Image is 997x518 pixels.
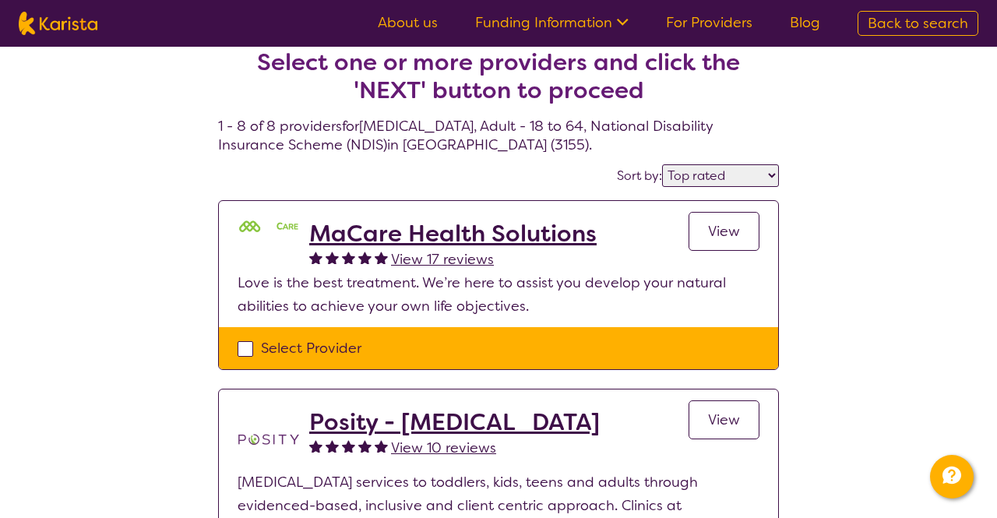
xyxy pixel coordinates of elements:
[218,11,779,154] h4: 1 - 8 of 8 providers for [MEDICAL_DATA] , Adult - 18 to 64 , National Disability Insurance Scheme...
[358,251,372,264] img: fullstar
[375,439,388,453] img: fullstar
[19,12,97,35] img: Karista logo
[238,271,759,318] p: Love is the best treatment. We’re here to assist you develop your natural abilities to achieve yo...
[391,439,496,457] span: View 10 reviews
[342,439,355,453] img: fullstar
[617,167,662,184] label: Sort by:
[689,212,759,251] a: View
[475,13,629,32] a: Funding Information
[858,11,978,36] a: Back to search
[391,248,494,271] a: View 17 reviews
[708,222,740,241] span: View
[708,411,740,429] span: View
[326,251,339,264] img: fullstar
[378,13,438,32] a: About us
[689,400,759,439] a: View
[868,14,968,33] span: Back to search
[375,251,388,264] img: fullstar
[666,13,752,32] a: For Providers
[358,439,372,453] img: fullstar
[309,251,322,264] img: fullstar
[930,455,974,499] button: Channel Menu
[309,439,322,453] img: fullstar
[790,13,820,32] a: Blog
[391,250,494,269] span: View 17 reviews
[238,408,300,470] img: t1bslo80pcylnzwjhndq.png
[326,439,339,453] img: fullstar
[237,48,760,104] h2: Select one or more providers and click the 'NEXT' button to proceed
[309,408,600,436] a: Posity - [MEDICAL_DATA]
[238,220,300,235] img: mgttalrdbt23wl6urpfy.png
[309,220,597,248] a: MaCare Health Solutions
[391,436,496,460] a: View 10 reviews
[342,251,355,264] img: fullstar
